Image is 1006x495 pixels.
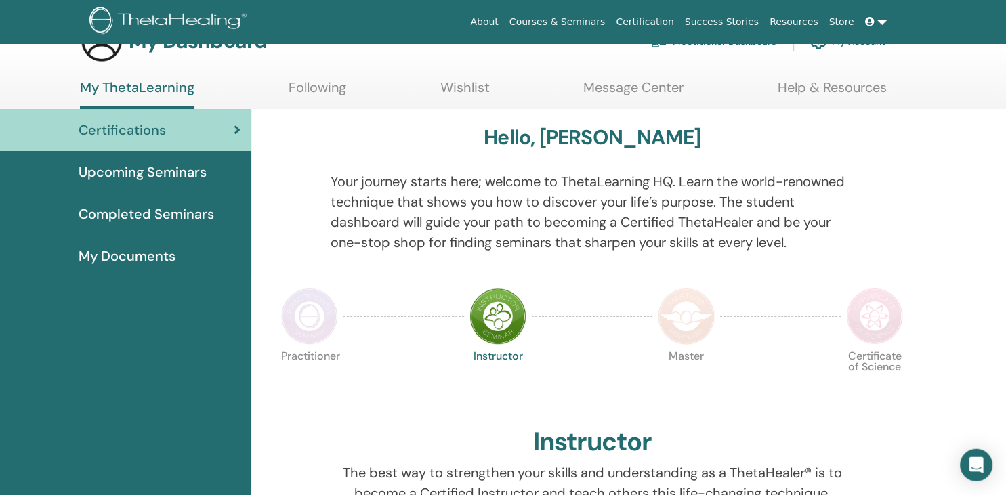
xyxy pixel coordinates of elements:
[504,9,611,35] a: Courses & Seminars
[583,79,684,106] a: Message Center
[129,29,267,53] h3: My Dashboard
[289,79,346,106] a: Following
[79,246,175,266] span: My Documents
[658,288,715,345] img: Master
[533,427,652,458] h2: Instructor
[79,120,166,140] span: Certifications
[89,7,251,37] img: logo.png
[846,288,903,345] img: Certificate of Science
[331,171,854,253] p: Your journey starts here; welcome to ThetaLearning HQ. Learn the world-renowned technique that sh...
[469,288,526,345] img: Instructor
[440,79,490,106] a: Wishlist
[79,162,207,182] span: Upcoming Seminars
[80,79,194,109] a: My ThetaLearning
[281,351,338,408] p: Practitioner
[960,449,992,481] div: Open Intercom Messenger
[469,351,526,408] p: Instructor
[778,79,887,106] a: Help & Resources
[658,351,715,408] p: Master
[824,9,860,35] a: Store
[610,9,679,35] a: Certification
[79,204,214,224] span: Completed Seminars
[679,9,764,35] a: Success Stories
[484,125,700,150] h3: Hello, [PERSON_NAME]
[846,351,903,408] p: Certificate of Science
[764,9,824,35] a: Resources
[465,9,503,35] a: About
[281,288,338,345] img: Practitioner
